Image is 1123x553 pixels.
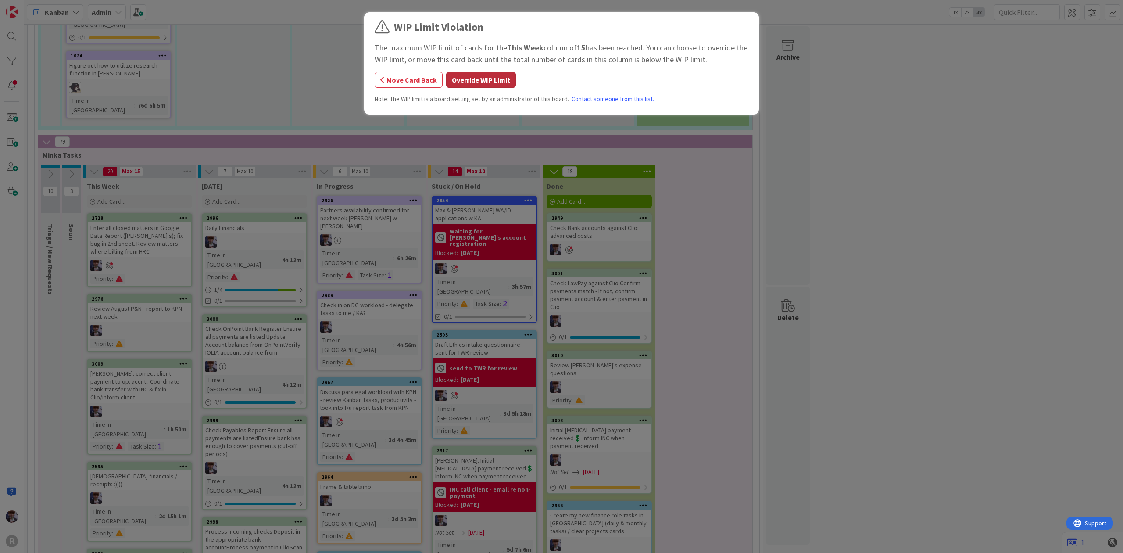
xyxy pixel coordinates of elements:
[375,72,443,88] button: Move Card Back
[18,1,40,12] span: Support
[375,94,748,104] div: Note: The WIP limit is a board setting set by an administrator of this board.
[394,19,483,35] div: WIP Limit Violation
[577,43,586,53] b: 15
[375,42,748,65] div: The maximum WIP limit of cards for the column of has been reached. You can choose to override the...
[507,43,544,53] b: This Week
[446,72,516,88] button: Override WIP Limit
[572,94,654,104] a: Contact someone from this list.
